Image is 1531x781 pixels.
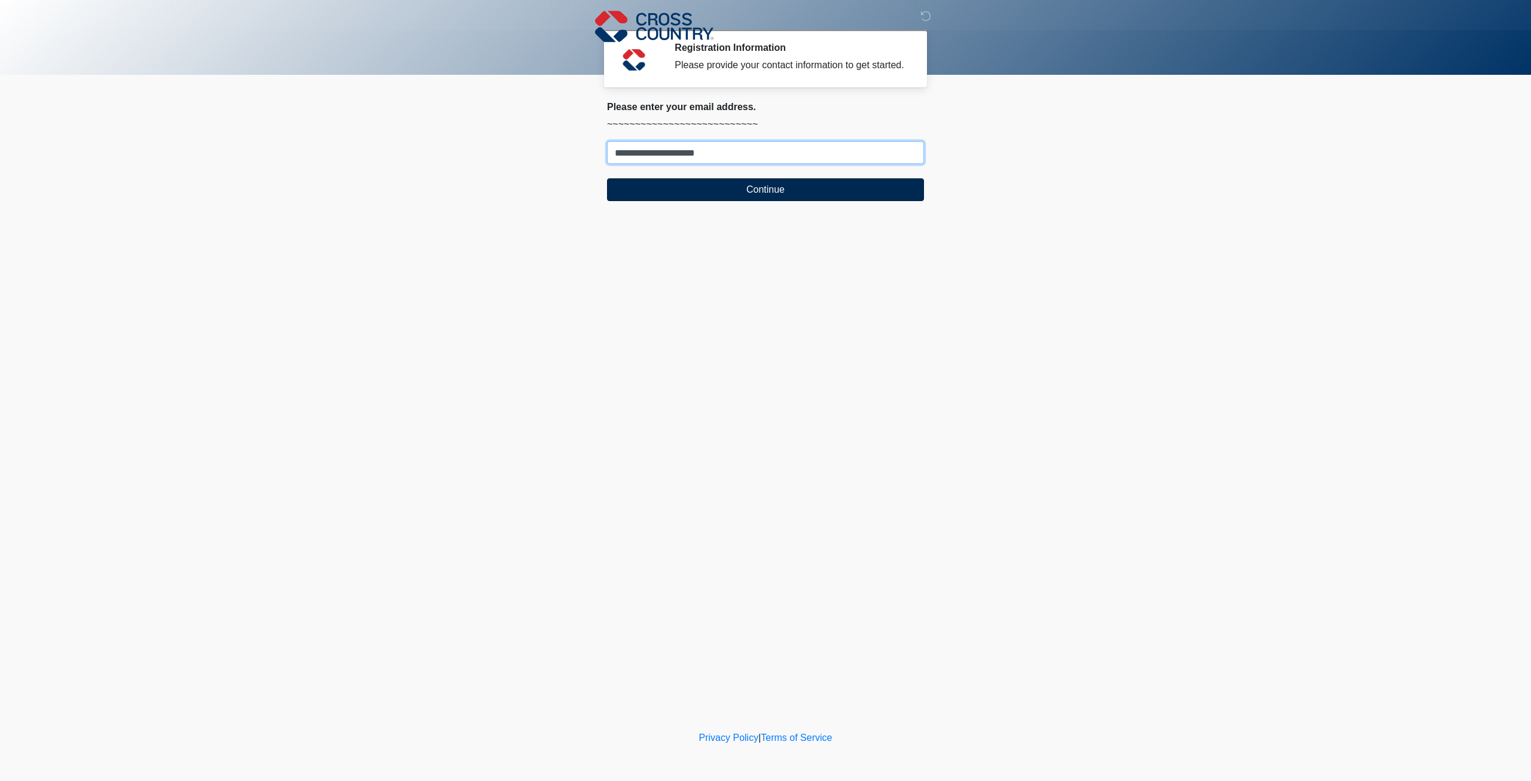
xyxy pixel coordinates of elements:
[699,733,759,743] a: Privacy Policy
[675,58,906,72] div: Please provide your contact information to get started.
[758,733,761,743] a: |
[607,101,924,113] h2: Please enter your email address.
[595,9,713,44] img: Cross Country Logo
[607,117,924,132] p: ~~~~~~~~~~~~~~~~~~~~~~~~~~~
[761,733,832,743] a: Terms of Service
[616,42,652,78] img: Agent Avatar
[607,178,924,201] button: Continue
